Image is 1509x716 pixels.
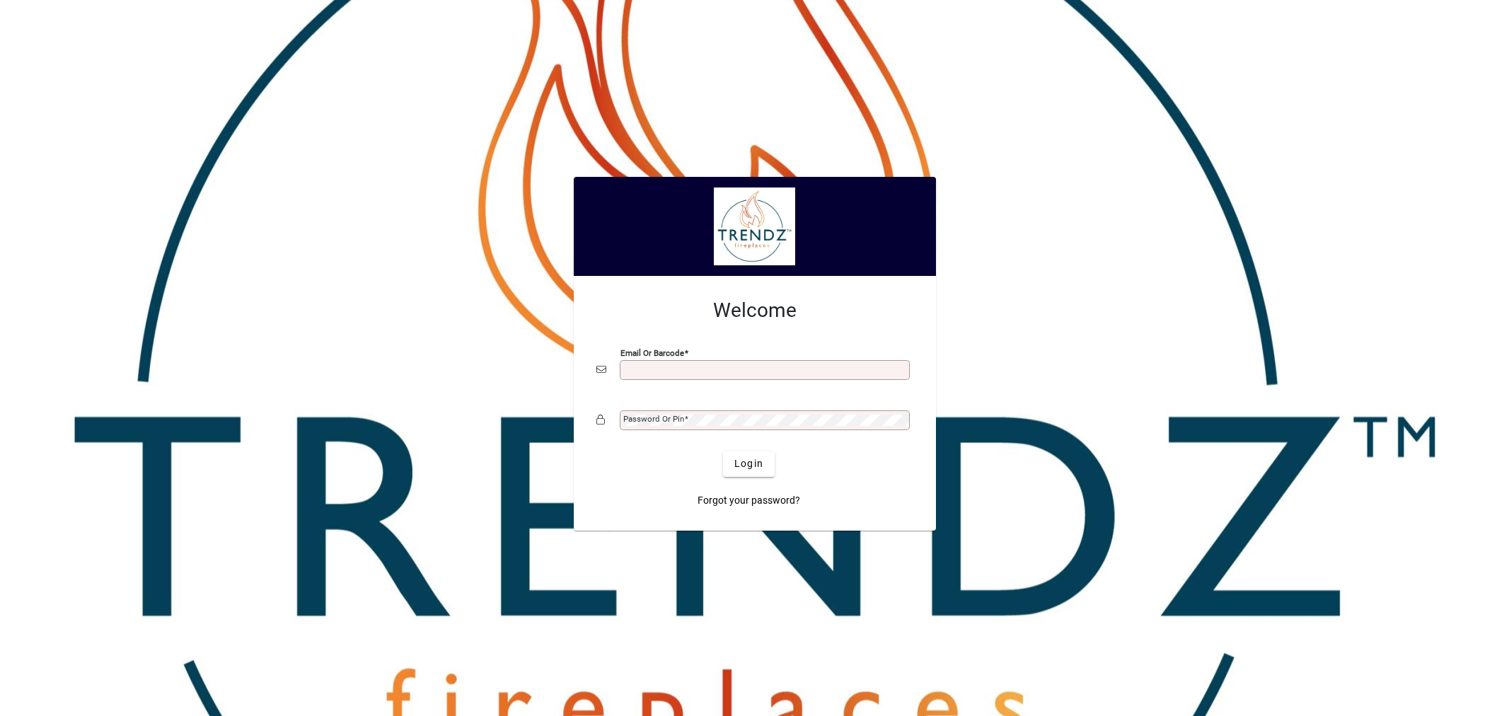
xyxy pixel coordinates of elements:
[734,456,763,471] span: Login
[620,347,684,357] mat-label: Email or Barcode
[692,488,806,514] a: Forgot your password?
[723,451,775,477] button: Login
[698,493,800,508] span: Forgot your password?
[623,414,684,424] mat-label: Password or Pin
[596,299,913,323] h2: Welcome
